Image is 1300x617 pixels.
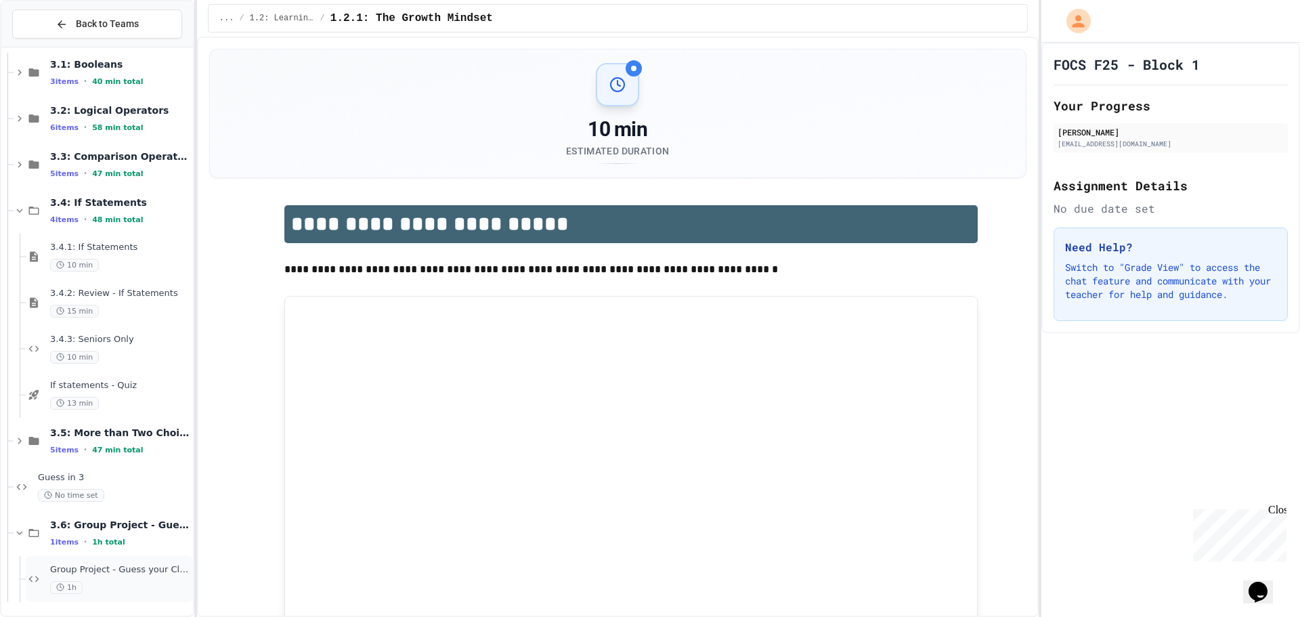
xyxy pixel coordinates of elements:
div: Chat with us now!Close [5,5,93,86]
span: 1h [50,581,83,594]
span: 6 items [50,123,79,132]
span: 10 min [50,351,99,364]
div: [PERSON_NAME] [1058,126,1284,138]
div: My Account [1052,5,1094,37]
span: 3.6: Group Project - Guess your Classmates! [50,519,190,531]
span: • [84,122,87,133]
span: 3.4.3: Seniors Only [50,334,190,345]
span: 3.4: If Statements [50,196,190,209]
iframe: chat widget [1243,563,1286,603]
span: • [84,214,87,225]
span: 4 items [50,215,79,224]
span: / [239,13,244,24]
span: 3.1: Booleans [50,58,190,70]
span: Group Project - Guess your Classmates! [50,564,190,576]
span: 3.5: More than Two Choices [50,427,190,439]
span: 5 items [50,446,79,454]
span: No time set [38,489,104,502]
span: 15 min [50,305,99,318]
span: 40 min total [92,77,143,86]
span: 1 items [50,538,79,547]
span: • [84,168,87,179]
h2: Assignment Details [1054,176,1288,195]
p: Switch to "Grade View" to access the chat feature and communicate with your teacher for help and ... [1065,261,1276,301]
span: 3.4.2: Review - If Statements [50,288,190,299]
h1: FOCS F25 - Block 1 [1054,55,1200,74]
span: Guess in 3 [38,472,190,484]
span: 48 min total [92,215,143,224]
iframe: chat widget [1188,504,1286,561]
div: 10 min [566,117,669,142]
span: • [84,444,87,455]
span: 3 items [50,77,79,86]
span: 47 min total [92,446,143,454]
span: 10 min [50,259,99,272]
span: 3.2: Logical Operators [50,104,190,116]
span: • [84,76,87,87]
span: ... [219,13,234,24]
span: 47 min total [92,169,143,178]
button: Back to Teams [12,9,182,39]
div: Estimated Duration [566,144,669,158]
span: • [84,536,87,547]
span: 13 min [50,397,99,410]
span: 1.2: Learning to Solve Hard Problems [250,13,315,24]
span: 58 min total [92,123,143,132]
h3: Need Help? [1065,239,1276,255]
span: If statements - Quiz [50,380,190,391]
span: / [320,13,325,24]
div: No due date set [1054,200,1288,217]
span: 3.4.1: If Statements [50,242,190,253]
span: Back to Teams [76,17,139,31]
span: 3.3: Comparison Operators [50,150,190,163]
div: [EMAIL_ADDRESS][DOMAIN_NAME] [1058,139,1284,149]
span: 1h total [92,538,125,547]
span: 5 items [50,169,79,178]
span: 1.2.1: The Growth Mindset [330,10,493,26]
h2: Your Progress [1054,96,1288,115]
